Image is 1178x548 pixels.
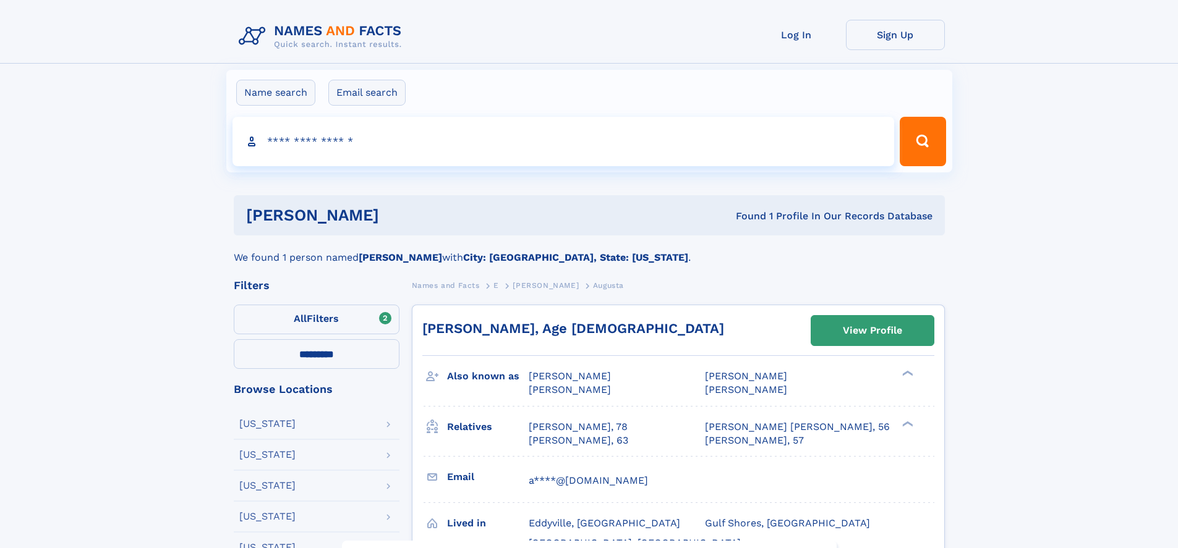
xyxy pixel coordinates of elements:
div: [US_STATE] [239,450,296,460]
div: ❯ [899,369,914,377]
div: View Profile [843,316,902,345]
div: Found 1 Profile In Our Records Database [557,209,933,223]
span: All [294,313,307,324]
h3: Lived in [447,513,529,534]
span: Augusta [593,281,624,290]
span: [PERSON_NAME] [705,370,787,382]
a: Sign Up [846,20,945,50]
div: ❯ [899,419,914,428]
span: Eddyville, [GEOGRAPHIC_DATA] [529,517,680,529]
label: Email search [328,80,406,106]
input: search input [233,117,895,166]
span: [PERSON_NAME] [529,370,611,382]
div: [US_STATE] [239,481,296,491]
span: [PERSON_NAME] [529,384,611,395]
a: Log In [747,20,846,50]
h3: Email [447,466,529,487]
div: Filters [234,280,399,291]
img: Logo Names and Facts [234,20,412,53]
a: [PERSON_NAME] [513,277,579,293]
a: [PERSON_NAME], 78 [529,420,628,434]
label: Filters [234,305,399,334]
div: We found 1 person named with . [234,235,945,265]
button: Search Button [900,117,945,166]
h1: [PERSON_NAME] [246,208,558,223]
b: City: [GEOGRAPHIC_DATA], State: [US_STATE] [463,251,688,263]
div: Browse Locations [234,384,399,395]
a: Names and Facts [412,277,480,293]
span: [PERSON_NAME] [513,281,579,290]
a: View Profile [811,316,934,345]
span: E [493,281,499,290]
h3: Relatives [447,416,529,437]
h3: Also known as [447,366,529,387]
a: [PERSON_NAME] [PERSON_NAME], 56 [705,420,890,434]
a: [PERSON_NAME], 63 [529,434,628,447]
a: [PERSON_NAME], Age [DEMOGRAPHIC_DATA] [422,321,724,336]
div: [US_STATE] [239,512,296,521]
a: E [493,277,499,293]
span: [PERSON_NAME] [705,384,787,395]
span: Gulf Shores, [GEOGRAPHIC_DATA] [705,517,870,529]
label: Name search [236,80,315,106]
b: [PERSON_NAME] [359,251,442,263]
a: [PERSON_NAME], 57 [705,434,804,447]
div: [US_STATE] [239,419,296,429]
